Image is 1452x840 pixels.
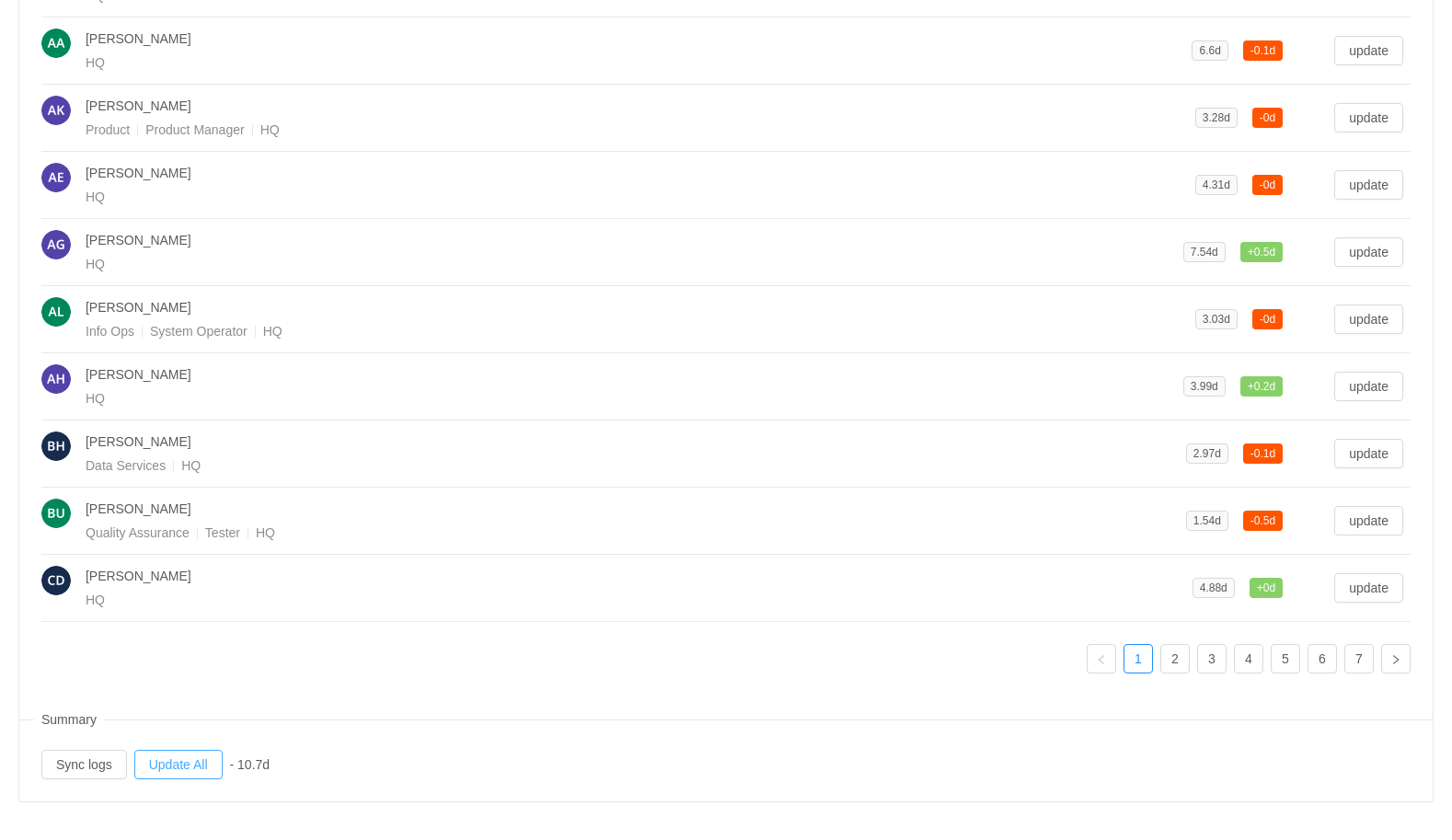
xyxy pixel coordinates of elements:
[1250,514,1254,527] span: -
[1257,581,1263,594] span: +
[1250,447,1254,460] span: -
[1334,372,1403,401] button: update
[1334,573,1403,603] button: update
[86,55,105,70] span: HQ
[41,364,71,394] img: AH-2.png
[86,122,145,137] span: Product
[1248,246,1254,259] span: +
[1248,380,1254,393] span: +
[86,257,105,271] span: HQ
[41,96,71,125] img: AK-2.png
[1124,644,1153,673] li: 1
[86,190,105,204] span: HQ
[1334,506,1403,535] button: update
[1260,111,1263,124] span: -
[86,367,191,382] span: [PERSON_NAME]
[1161,645,1189,673] a: 2
[1334,439,1403,468] button: update
[1272,645,1299,673] a: 5
[86,31,191,46] span: [PERSON_NAME]
[86,525,205,540] span: Quality Assurance
[86,458,181,473] span: Data Services
[1198,645,1226,673] a: 3
[256,525,275,540] span: HQ
[1191,380,1218,393] span: 3.99d
[1250,578,1283,598] span: 0d
[41,750,127,779] button: Sync logs
[41,29,71,58] img: 818d69405b79aab2d96839d928ca5205
[86,166,191,180] span: [PERSON_NAME]
[1235,645,1262,673] a: 4
[41,499,71,528] img: c66bace9cf189dae4130a5994589eec1
[86,324,150,339] span: Info Ops
[1203,111,1230,124] span: 3.28d
[1193,447,1221,460] span: 2.97d
[145,122,259,137] span: Product Manager
[1250,44,1254,57] span: -
[230,755,271,775] div: - 10.7d
[1271,644,1300,673] li: 5
[1260,313,1263,326] span: -
[1240,242,1283,262] span: 0.5d
[41,432,71,461] img: BH-0.png
[86,233,191,247] span: [PERSON_NAME]
[260,122,280,137] span: HQ
[205,525,256,540] span: Tester
[1334,305,1403,334] button: update
[1124,645,1152,673] a: 1
[41,230,71,259] img: AG-2.png
[181,458,201,473] span: HQ
[1191,246,1218,259] span: 7.54d
[1160,644,1190,673] li: 2
[86,434,191,449] span: [PERSON_NAME]
[263,324,282,339] span: HQ
[1096,654,1107,665] i: icon: left
[1345,645,1373,673] a: 7
[134,750,223,779] button: Update All
[86,300,191,315] span: [PERSON_NAME]
[86,391,105,406] span: HQ
[1252,108,1283,128] span: 0d
[1308,644,1337,673] li: 6
[1243,40,1283,61] span: 0.1d
[1334,36,1403,65] button: update
[1344,644,1374,673] li: 7
[34,703,104,737] span: Summary
[1334,103,1403,132] button: update
[1197,644,1227,673] li: 3
[1087,644,1116,673] li: Previous Page
[86,569,191,583] span: [PERSON_NAME]
[150,324,263,339] span: System Operator
[1200,581,1227,594] span: 4.88d
[1308,645,1336,673] a: 6
[86,501,191,516] span: [PERSON_NAME]
[1243,443,1283,464] span: 0.1d
[86,98,191,113] span: [PERSON_NAME]
[1199,44,1220,57] span: 6.6d
[1193,514,1221,527] span: 1.54d
[41,566,71,595] img: f8617edeca41b4256256610ff1e19eb8
[1252,309,1283,329] span: 0d
[1240,376,1283,397] span: 0.2d
[1334,170,1403,200] button: update
[1390,654,1401,665] i: icon: right
[1203,313,1230,326] span: 3.03d
[41,163,71,192] img: AE-2.png
[1252,175,1283,195] span: 0d
[86,593,105,607] span: HQ
[1334,237,1403,267] button: update
[1381,644,1411,673] li: Next Page
[1243,511,1283,531] span: 0.5d
[1203,178,1230,191] span: 4.31d
[1234,644,1263,673] li: 4
[41,297,71,327] img: 8a54fe28b29dc1f02cabc0ad87da0570
[1260,178,1263,191] span: -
